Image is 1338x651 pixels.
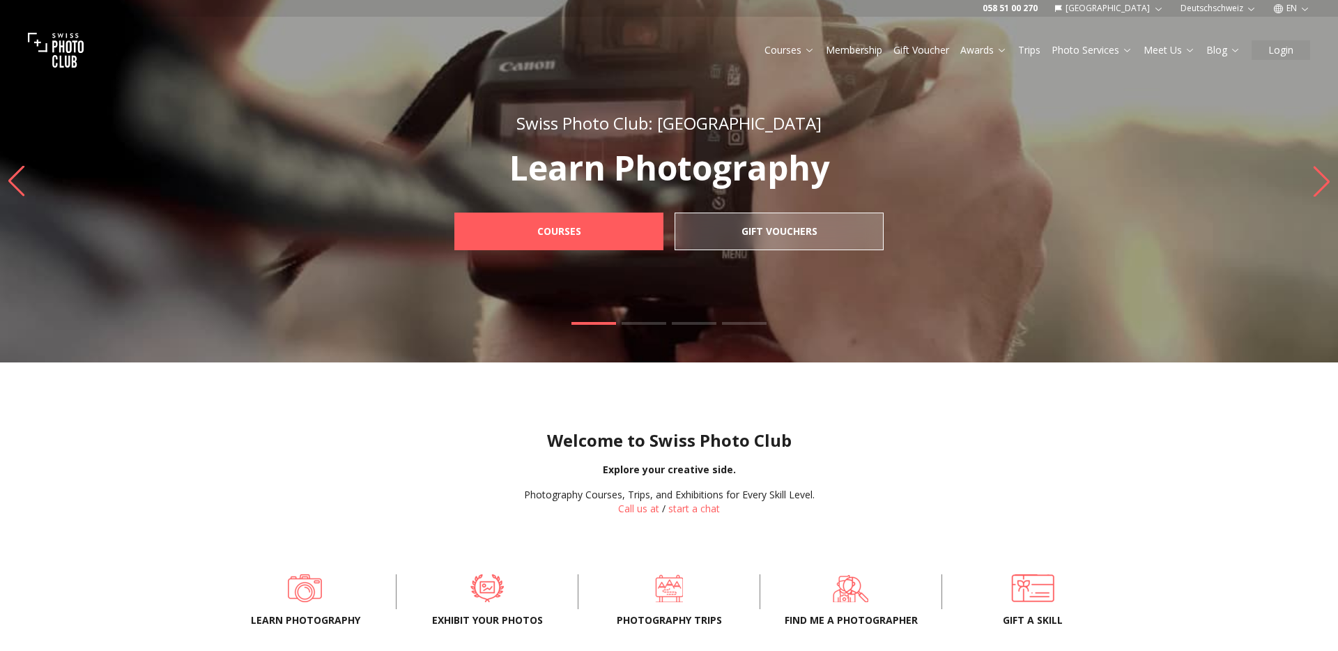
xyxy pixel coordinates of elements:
[1052,43,1132,57] a: Photo Services
[516,112,822,135] span: Swiss Photo Club: [GEOGRAPHIC_DATA]
[1252,40,1310,60] button: Login
[783,574,919,602] a: Find me a photographer
[759,40,820,60] button: Courses
[28,22,84,78] img: Swiss photo club
[419,613,555,627] span: Exhibit your photos
[1138,40,1201,60] button: Meet Us
[11,429,1327,452] h1: Welcome to Swiss Photo Club
[524,488,815,516] div: /
[783,613,919,627] span: Find me a photographer
[618,502,659,515] a: Call us at
[893,43,949,57] a: Gift Voucher
[1206,43,1240,57] a: Blog
[668,502,720,516] button: start a chat
[424,151,914,185] p: Learn Photography
[955,40,1013,60] button: Awards
[764,43,815,57] a: Courses
[983,3,1038,14] a: 058 51 00 270
[237,613,374,627] span: Learn Photography
[524,488,815,502] div: Photography Courses, Trips, and Exhibitions for Every Skill Level.
[741,224,817,238] b: Gift Vouchers
[675,213,884,250] a: Gift Vouchers
[1018,43,1040,57] a: Trips
[820,40,888,60] button: Membership
[1046,40,1138,60] button: Photo Services
[237,574,374,602] a: Learn Photography
[11,463,1327,477] div: Explore your creative side.
[964,574,1101,602] a: Gift a skill
[964,613,1101,627] span: Gift a skill
[960,43,1007,57] a: Awards
[1144,43,1195,57] a: Meet Us
[826,43,882,57] a: Membership
[601,613,737,627] span: Photography trips
[537,224,581,238] b: Courses
[454,213,663,250] a: Courses
[888,40,955,60] button: Gift Voucher
[1013,40,1046,60] button: Trips
[419,574,555,602] a: Exhibit your photos
[1201,40,1246,60] button: Blog
[601,574,737,602] a: Photography trips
